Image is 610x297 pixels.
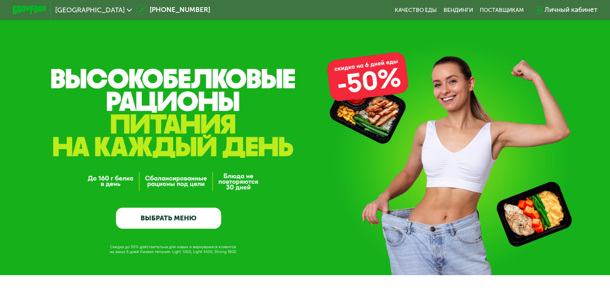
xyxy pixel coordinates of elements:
[395,7,437,13] a: Качество еды
[136,5,210,15] a: [PHONE_NUMBER]
[480,7,524,13] div: поставщикам
[116,208,222,229] a: ВЫБРАТЬ МЕНЮ
[55,7,125,13] span: [GEOGRAPHIC_DATA]
[544,5,597,15] div: Личный кабинет
[444,7,473,13] a: Вендинги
